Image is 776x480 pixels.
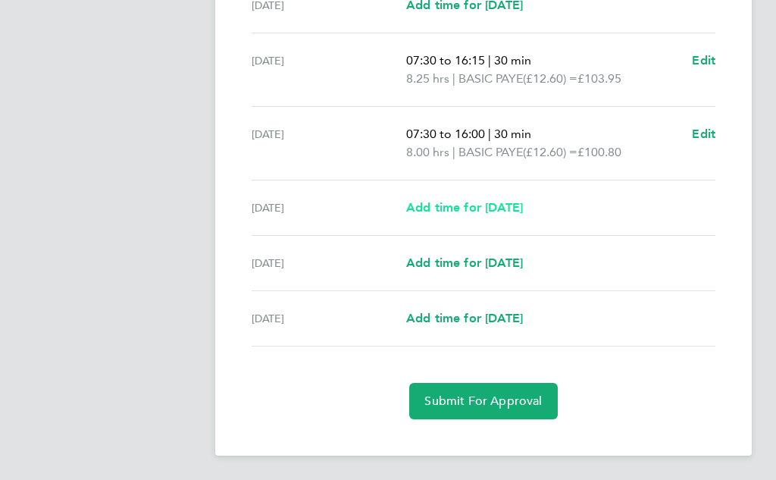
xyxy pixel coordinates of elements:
span: 8.00 hrs [406,145,449,159]
span: Edit [692,53,715,67]
div: [DATE] [252,199,406,217]
span: Edit [692,127,715,141]
a: Add time for [DATE] [406,309,523,328]
span: | [452,71,455,86]
span: BASIC PAYE [458,143,523,162]
span: 07:30 to 16:00 [406,127,485,141]
span: BASIC PAYE [458,70,523,88]
span: £103.95 [577,71,621,86]
div: [DATE] [252,309,406,328]
span: Submit For Approval [424,394,542,409]
span: 8.25 hrs [406,71,449,86]
span: Add time for [DATE] [406,311,523,325]
span: | [488,127,491,141]
span: Add time for [DATE] [406,200,523,215]
span: Add time for [DATE] [406,256,523,270]
a: Edit [692,125,715,143]
div: [DATE] [252,254,406,272]
span: 07:30 to 16:15 [406,53,485,67]
span: 30 min [494,53,531,67]
div: [DATE] [252,52,406,88]
span: £100.80 [577,145,621,159]
span: 30 min [494,127,531,141]
button: Submit For Approval [409,383,557,419]
span: | [452,145,455,159]
a: Add time for [DATE] [406,254,523,272]
div: [DATE] [252,125,406,162]
a: Edit [692,52,715,70]
span: | [488,53,491,67]
a: Add time for [DATE] [406,199,523,217]
span: (£12.60) = [523,71,577,86]
span: (£12.60) = [523,145,577,159]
